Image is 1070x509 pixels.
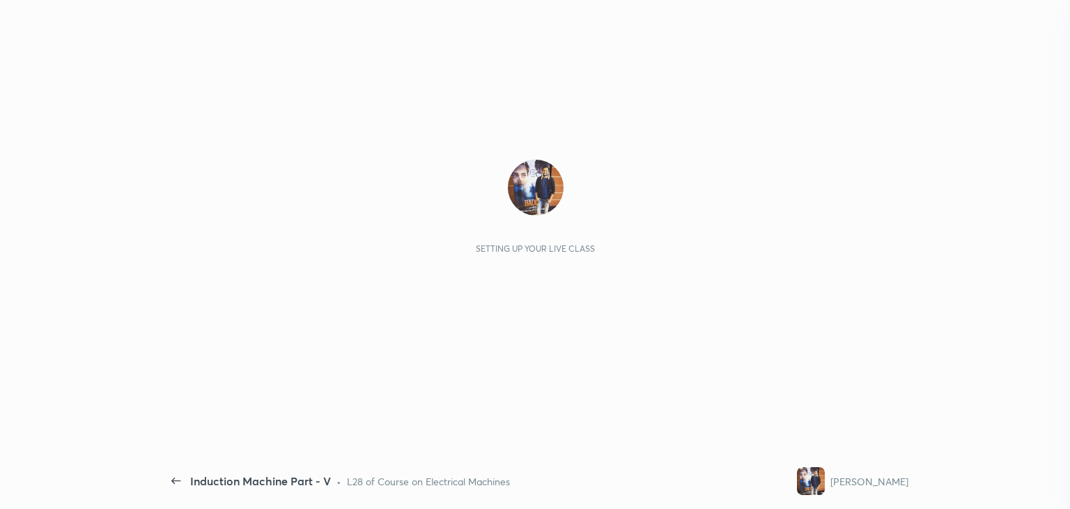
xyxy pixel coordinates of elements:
img: fecdb386181f4cf2bff1f15027e2290c.jpg [508,160,564,215]
div: Setting up your live class [476,243,595,254]
div: • [336,474,341,489]
img: fecdb386181f4cf2bff1f15027e2290c.jpg [797,467,825,495]
div: [PERSON_NAME] [830,474,908,489]
div: L28 of Course on Electrical Machines [347,474,510,489]
div: Induction Machine Part - V [190,473,331,489]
